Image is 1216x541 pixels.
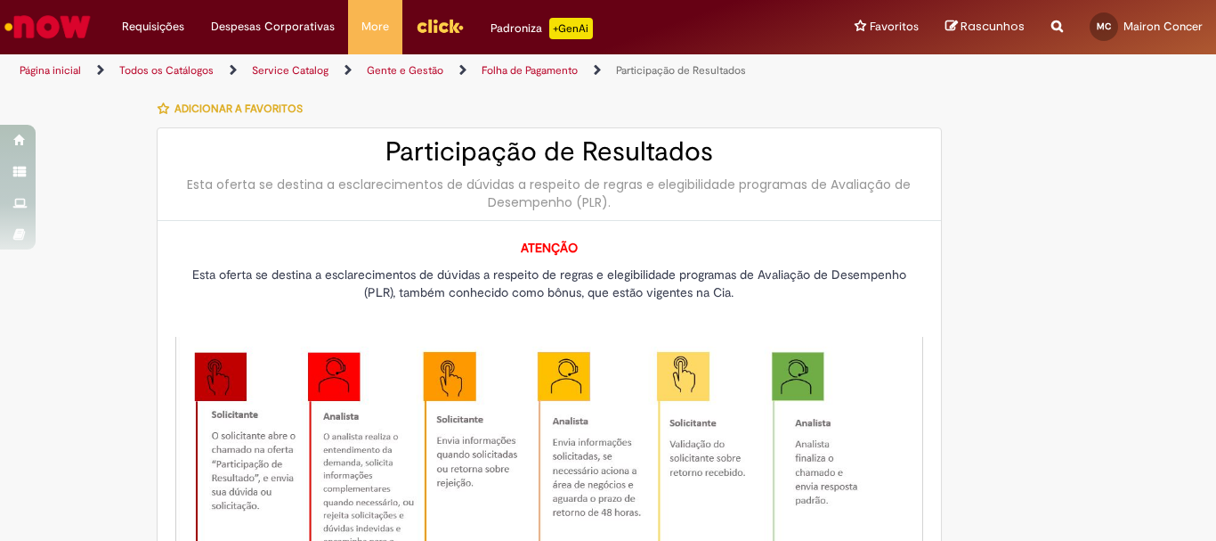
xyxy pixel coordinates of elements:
div: Esta oferta se destina a esclarecimentos de dúvidas a respeito de regras e elegibilidade programa... [175,176,923,211]
a: Participação de Resultados [616,63,746,78]
span: More [361,18,389,36]
button: Adicionar a Favoritos [157,90,312,127]
span: Despesas Corporativas [211,18,335,36]
img: click_logo_yellow_360x200.png [416,12,464,39]
p: +GenAi [549,18,593,39]
p: Esta oferta se destina a esclarecimentos de dúvidas a respeito de regras e elegibilidade programa... [175,266,923,301]
span: MC [1097,20,1111,32]
a: Folha de Pagamento [482,63,578,78]
span: Adicionar a Favoritos [174,102,303,116]
a: Service Catalog [252,63,328,78]
a: Página inicial [20,63,81,78]
span: Requisições [122,18,184,36]
span: Mairon Concer [1123,19,1203,34]
h2: Participação de Resultados [175,137,923,167]
img: ServiceNow [2,9,93,45]
a: Todos os Catálogos [119,63,214,78]
span: Favoritos [870,18,919,36]
a: Gente e Gestão [367,63,443,78]
div: Padroniza [490,18,593,39]
ul: Trilhas de página [13,54,798,87]
a: Rascunhos [945,19,1025,36]
strong: ATENÇÃO [521,240,578,256]
span: Rascunhos [961,18,1025,35]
